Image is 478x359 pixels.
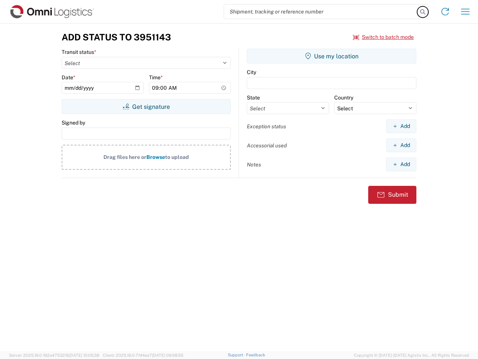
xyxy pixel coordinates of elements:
[62,99,231,114] button: Get signature
[149,74,163,81] label: Time
[228,353,246,357] a: Support
[247,123,286,130] label: Exception status
[353,31,414,43] button: Switch to batch mode
[354,352,469,359] span: Copyright © [DATE]-[DATE] Agistix Inc., All Rights Reserved
[386,138,416,152] button: Add
[247,142,287,149] label: Accessorial used
[62,32,171,43] h3: Add Status to 3951143
[103,353,183,358] span: Client: 2025.19.0-7f44ea7
[386,119,416,133] button: Add
[62,119,85,126] label: Signed by
[247,69,256,76] label: City
[165,154,189,160] span: to upload
[224,4,418,19] input: Shipment, tracking or reference number
[334,94,353,101] label: Country
[103,154,146,160] span: Drag files here or
[152,353,183,358] span: [DATE] 09:58:55
[247,49,416,64] button: Use my location
[9,353,99,358] span: Server: 2025.19.0-192a4753216
[368,186,416,204] button: Submit
[386,157,416,171] button: Add
[69,353,99,358] span: [DATE] 10:05:38
[247,161,261,168] label: Notes
[247,94,260,101] label: State
[246,353,265,357] a: Feedback
[146,154,165,160] span: Browse
[62,74,75,81] label: Date
[62,49,96,55] label: Transit status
